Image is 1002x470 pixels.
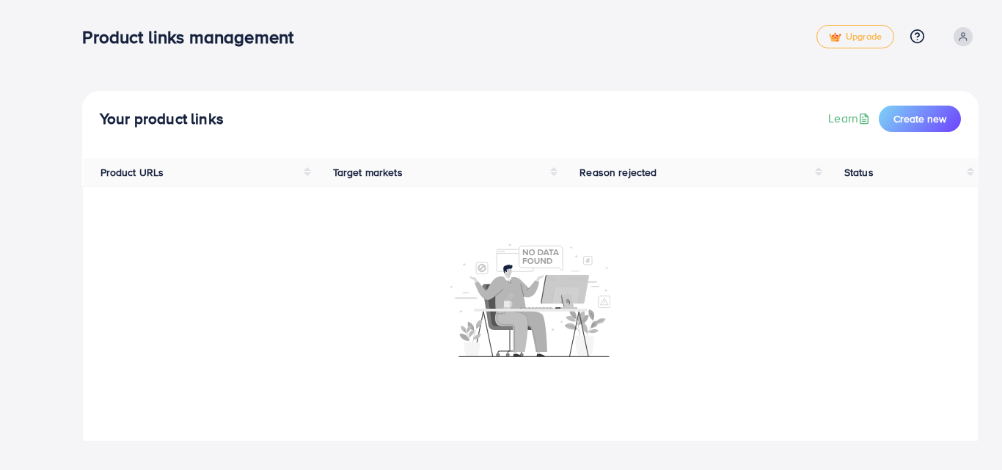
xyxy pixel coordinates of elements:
h4: Your product links [100,110,224,128]
button: Create new [879,106,961,132]
span: Create new [893,111,946,126]
a: Learn [828,110,873,127]
span: Target markets [333,165,403,180]
a: tickUpgrade [816,25,894,48]
span: Upgrade [829,32,882,43]
span: Product URLs [100,165,164,180]
span: Reason rejected [579,165,657,180]
h3: Product links management [82,26,305,48]
img: tick [829,32,841,43]
img: No account [450,242,610,357]
span: Status [844,165,874,180]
